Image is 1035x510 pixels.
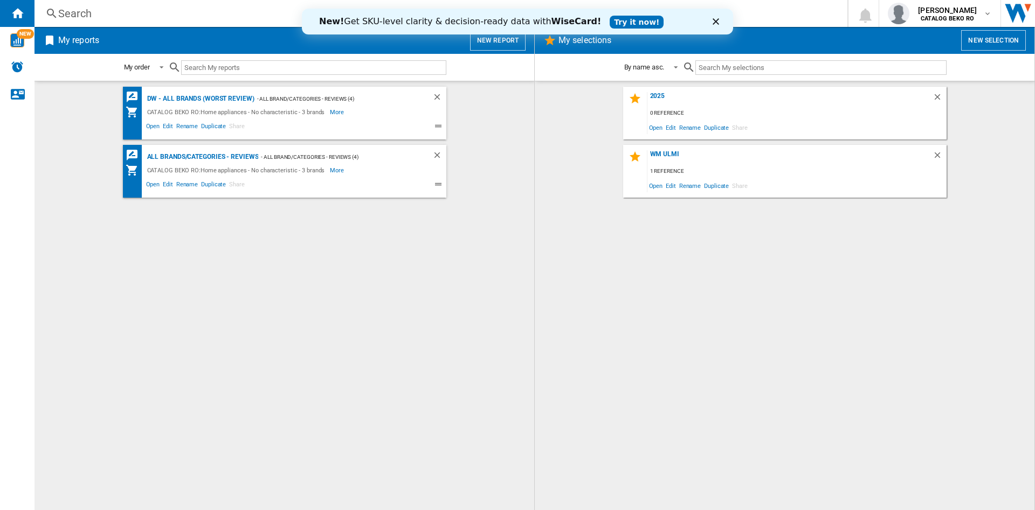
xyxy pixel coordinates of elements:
div: Delete [432,150,446,164]
span: More [330,164,346,177]
span: Open [647,120,665,135]
div: REVIEWS Matrix [126,149,144,162]
div: Close [411,10,422,16]
span: Duplicate [702,178,730,193]
span: Open [647,178,665,193]
button: New report [470,30,526,51]
img: wise-card.svg [10,33,24,47]
span: Rename [678,120,702,135]
div: 2025 [647,92,933,107]
div: CATALOG BEKO RO:Home appliances - No characteristic - 3 brands [144,106,330,118]
span: Rename [678,178,702,193]
div: Delete [432,92,446,106]
div: 1 reference [647,165,947,178]
div: Delete [933,92,947,107]
div: All Brands/Categories - Reviews [144,150,259,164]
div: Delete [933,150,947,165]
span: Share [227,179,246,192]
div: - All Brand/Categories - Reviews (4) [258,150,410,164]
div: By name asc. [624,63,665,71]
span: Share [227,121,246,134]
span: [PERSON_NAME] [918,5,977,16]
div: DW - All brands (worst review) [144,92,254,106]
h2: My selections [556,30,613,51]
b: CATALOG BEKO RO [921,15,974,22]
span: Edit [664,178,678,193]
div: WM Ulmi [647,150,933,165]
input: Search My selections [695,60,946,75]
button: New selection [961,30,1026,51]
div: 0 reference [647,107,947,120]
div: REVIEWS Matrix [126,90,144,104]
span: Edit [161,121,175,134]
span: Share [730,120,749,135]
span: Edit [664,120,678,135]
span: Duplicate [199,121,227,134]
div: My order [124,63,150,71]
span: Share [730,178,749,193]
div: - All Brand/Categories - Reviews (4) [254,92,411,106]
span: Open [144,121,162,134]
h2: My reports [56,30,101,51]
img: alerts-logo.svg [11,60,24,73]
input: Search My reports [181,60,446,75]
div: Search [58,6,819,21]
span: Duplicate [199,179,227,192]
div: My Assortment [126,106,144,118]
span: Duplicate [702,120,730,135]
span: NEW [17,29,34,39]
iframe: Intercom live chat banner [302,9,733,34]
span: Edit [161,179,175,192]
div: My Assortment [126,164,144,177]
div: CATALOG BEKO RO:Home appliances - No characteristic - 3 brands [144,164,330,177]
span: Open [144,179,162,192]
img: profile.jpg [888,3,909,24]
span: Rename [175,179,199,192]
span: More [330,106,346,118]
span: Rename [175,121,199,134]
